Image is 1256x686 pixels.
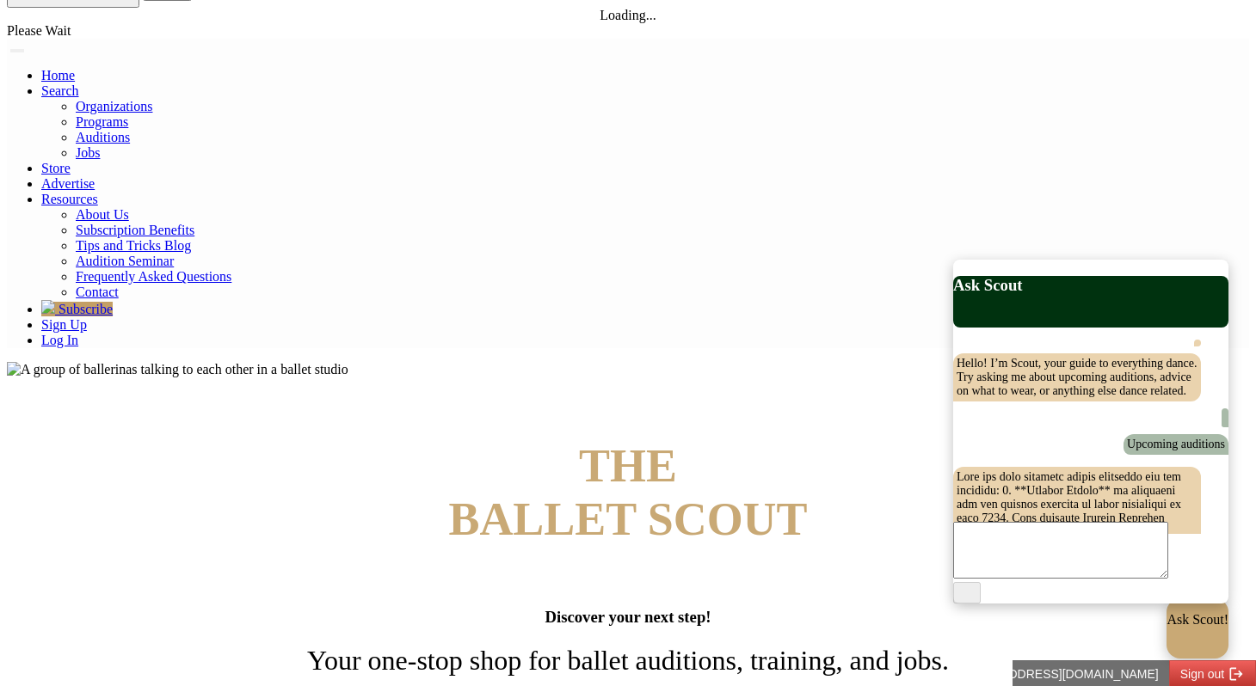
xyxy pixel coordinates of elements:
span: Subscribe [58,302,113,316]
a: Advertise [41,176,95,191]
div: Upcoming auditions [1124,434,1228,455]
span: Loading... [600,8,656,22]
a: Search [41,83,79,98]
h3: Discover your next step! [7,608,1249,627]
img: gem.svg [41,300,55,314]
span: THE [579,440,677,492]
h3: Ask Scout [953,276,1228,295]
a: Tips and Tricks Blog [76,238,191,253]
h1: Your one-stop shop for ballet auditions, training, and jobs. [7,645,1249,677]
a: About Us [76,207,129,222]
span: Sign out [168,7,212,21]
a: Jobs [76,145,100,160]
a: Subscription Benefits [76,223,194,237]
a: Home [41,68,75,83]
p: Ask Scout! [1167,612,1228,628]
img: A group of ballerinas talking to each other in a ballet studio [7,362,348,377]
a: Audition Seminar [76,254,174,268]
a: Auditions [76,130,130,144]
ul: Resources [41,99,1249,161]
a: Resources [41,192,98,206]
a: Sign Up [41,317,87,332]
h4: BALLET SCOUT [7,439,1249,546]
ul: Resources [41,207,1249,300]
a: Organizations [76,99,152,113]
button: Toggle navigation [10,49,24,52]
a: Subscribe [41,302,113,316]
a: Store [41,161,71,175]
a: Frequently Asked Questions [76,269,231,284]
span: Hello! I’m Scout, your guide to everything dance. Try asking me about upcoming auditions, advice ... [957,357,1198,397]
a: Programs [76,114,128,129]
div: Please Wait [7,23,1249,39]
a: Contact [76,285,119,299]
a: Log In [41,333,78,347]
